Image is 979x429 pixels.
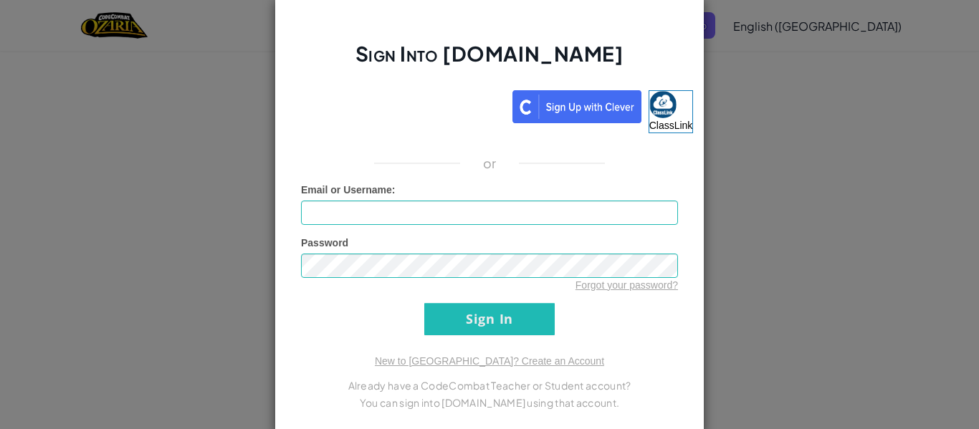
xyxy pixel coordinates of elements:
[512,90,641,123] img: clever_sso_button@2x.png
[301,40,678,82] h2: Sign Into [DOMAIN_NAME]
[301,377,678,394] p: Already have a CodeCombat Teacher or Student account?
[576,279,678,291] a: Forgot your password?
[301,394,678,411] p: You can sign into [DOMAIN_NAME] using that account.
[301,183,396,197] label: :
[375,355,604,367] a: New to [GEOGRAPHIC_DATA]? Create an Account
[649,91,677,118] img: classlink-logo-small.png
[483,155,497,172] p: or
[301,237,348,249] span: Password
[649,120,693,131] span: ClassLink
[424,303,555,335] input: Sign In
[279,89,512,120] iframe: Sign in with Google Button
[301,184,392,196] span: Email or Username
